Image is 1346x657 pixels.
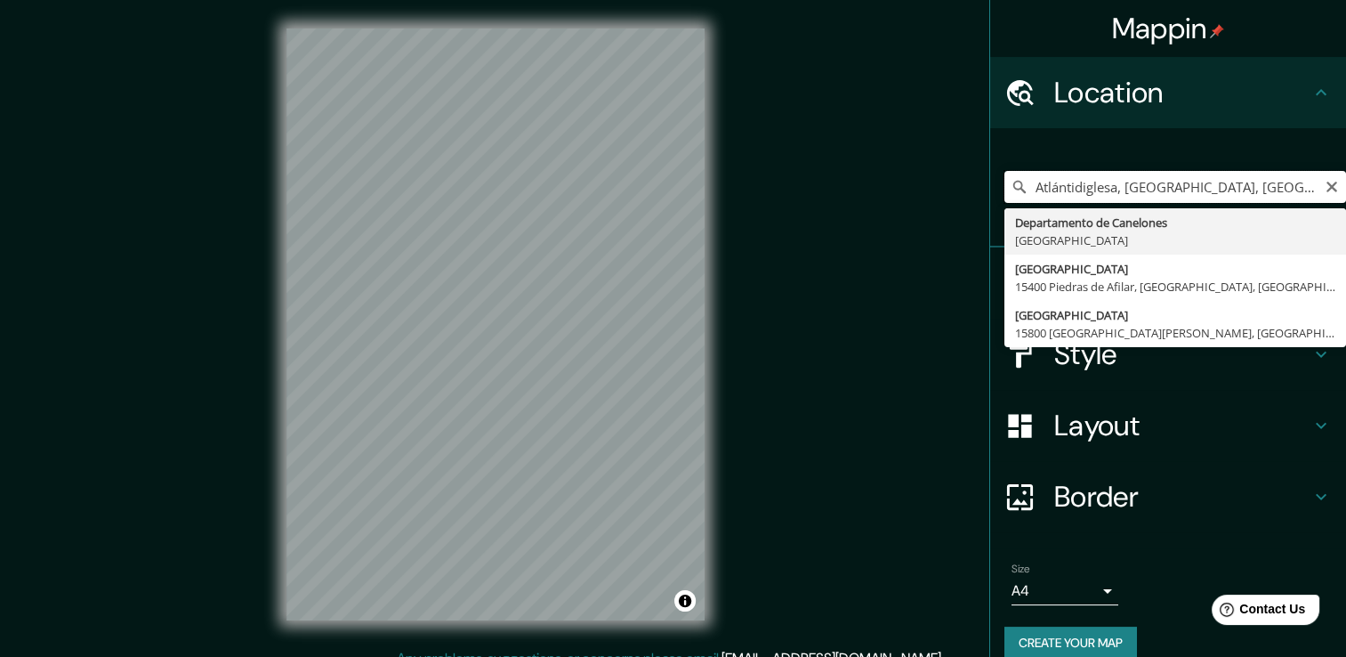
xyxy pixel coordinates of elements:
h4: Location [1054,75,1310,110]
h4: Mappin [1112,11,1225,46]
div: 15800 [GEOGRAPHIC_DATA][PERSON_NAME], [GEOGRAPHIC_DATA], [GEOGRAPHIC_DATA] [1015,324,1335,342]
div: Style [990,319,1346,390]
div: Departamento de Canelones [1015,214,1335,231]
h4: Layout [1054,408,1310,443]
div: 15400 Piedras de Afilar, [GEOGRAPHIC_DATA], [GEOGRAPHIC_DATA] [1015,278,1335,296]
div: [GEOGRAPHIC_DATA] [1015,260,1335,278]
div: Pins [990,247,1346,319]
div: Layout [990,390,1346,461]
button: Toggle attribution [674,590,696,612]
div: A4 [1012,577,1118,605]
div: [GEOGRAPHIC_DATA] [1015,231,1335,249]
canvas: Map [286,28,705,620]
div: [GEOGRAPHIC_DATA] [1015,306,1335,324]
div: Border [990,461,1346,532]
iframe: Help widget launcher [1188,588,1326,637]
button: Clear [1325,177,1339,194]
img: pin-icon.png [1210,24,1224,38]
input: Pick your city or area [1004,171,1346,203]
h4: Style [1054,337,1310,372]
div: Location [990,57,1346,128]
label: Size [1012,562,1030,577]
h4: Border [1054,479,1310,515]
